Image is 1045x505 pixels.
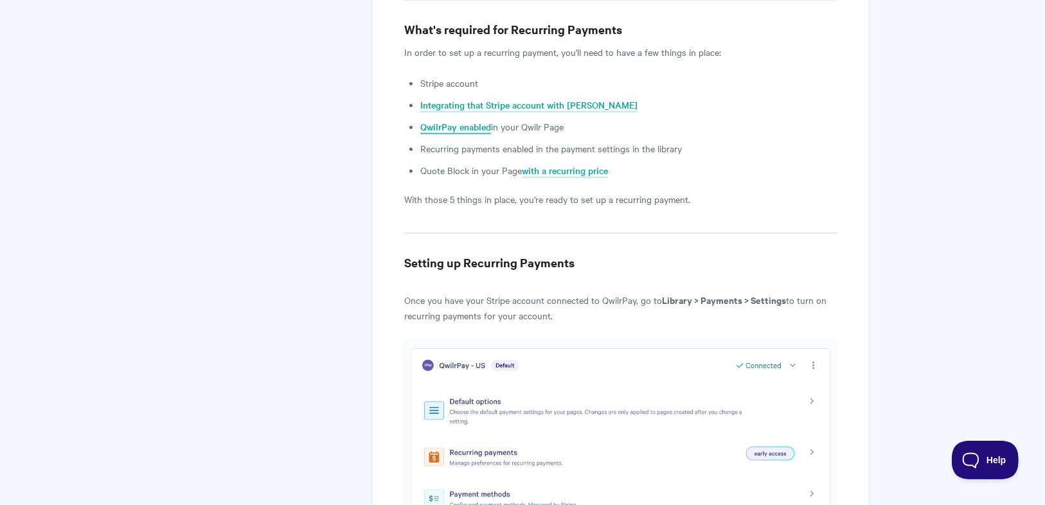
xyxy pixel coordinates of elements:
[420,163,837,178] li: Quote Block in your Page
[420,141,837,156] li: Recurring payments enabled in the payment settings in the library
[522,164,608,178] a: with a recurring price
[404,254,837,272] h3: Setting up Recurring Payments
[404,292,837,323] p: Once you have your Stripe account connected to QwilrPay, go to to turn on recurring payments for ...
[404,44,837,60] p: In order to set up a recurring payment, you'll need to have a few things in place:
[662,293,786,306] b: Library > Payments > Settings
[420,120,491,134] a: QwilrPay enabled
[404,191,837,207] p: With those 5 things in place, you're ready to set up a recurring payment.
[404,21,837,39] h3: What's required for Recurring Payments
[420,75,837,91] li: Stripe account
[420,119,837,134] li: in your Qwilr Page
[952,441,1019,479] iframe: Toggle Customer Support
[420,98,638,112] a: Integrating that Stripe account with [PERSON_NAME]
